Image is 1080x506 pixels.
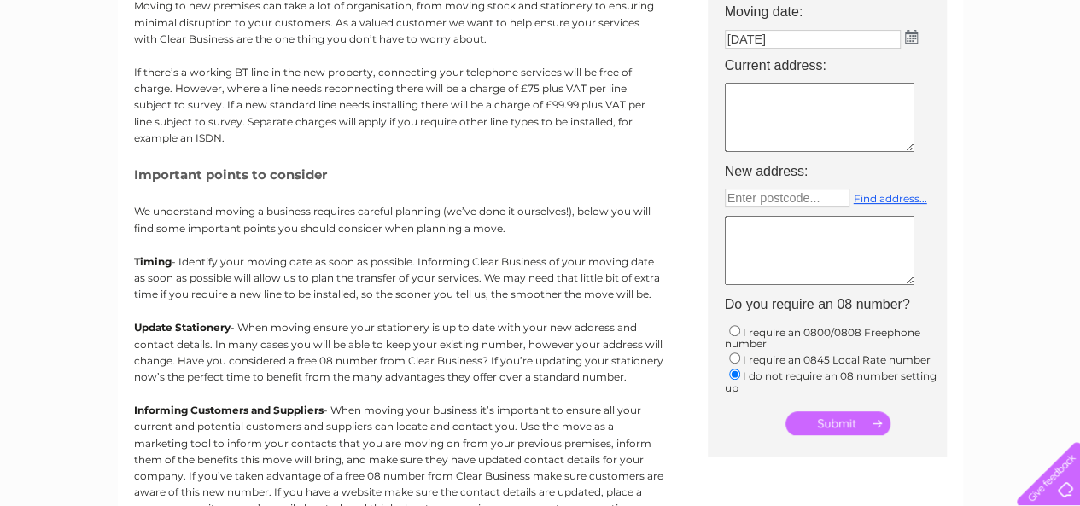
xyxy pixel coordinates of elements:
[716,292,955,317] th: Do you require an 08 number?
[716,159,955,184] th: New address:
[134,255,172,268] b: Timing
[134,253,663,303] p: - Identify your moving date as soon as possible. Informing Clear Business of your moving date as ...
[716,318,955,398] td: I require an 0800/0808 Freephone number I require an 0845 Local Rate number I do not require an 0...
[134,319,663,385] p: - When moving ensure your stationery is up to date with your new address and contact details. In ...
[822,73,860,85] a: Energy
[758,9,876,30] a: 0333 014 3131
[716,53,955,79] th: Current address:
[134,203,663,236] p: We understand moving a business requires careful planning (we’ve done it ourselves!), below you w...
[870,73,921,85] a: Telecoms
[134,321,231,334] b: Update Stationery
[785,411,890,435] input: Submit
[854,192,927,205] a: Find address...
[779,73,812,85] a: Water
[38,44,125,96] img: logo.png
[931,73,956,85] a: Blog
[134,64,663,146] p: If there’s a working BT line in the new property, connecting your telephone services will be free...
[137,9,944,83] div: Clear Business is a trading name of Verastar Limited (registered in [GEOGRAPHIC_DATA] No. 3667643...
[905,30,918,44] img: ...
[1024,73,1064,85] a: Log out
[966,73,1008,85] a: Contact
[134,167,663,182] h5: Important points to consider
[134,404,324,416] b: Informing Customers and Suppliers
